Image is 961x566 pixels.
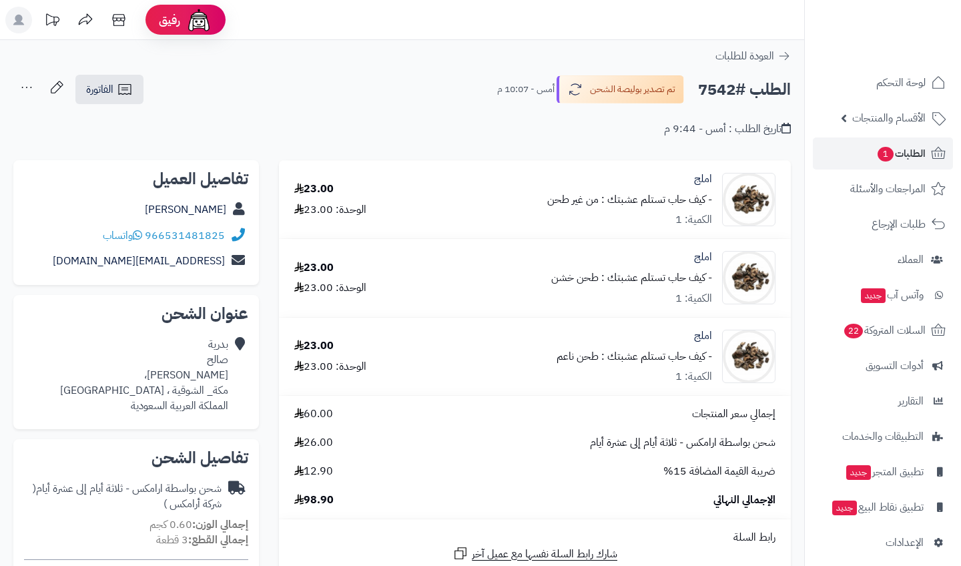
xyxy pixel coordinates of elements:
[813,208,953,240] a: طلبات الإرجاع
[675,291,712,306] div: الكمية: 1
[698,76,791,103] h2: الطلب #7542
[60,337,228,413] div: بدرية صالح [PERSON_NAME]، مكة_ الشوقية ، [GEOGRAPHIC_DATA] المملكة العربية السعودية
[547,192,712,208] small: - كيف حاب تستلم عشبتك : من غير طحن
[846,465,871,480] span: جديد
[872,215,926,234] span: طلبات الإرجاع
[24,481,222,512] div: شحن بواسطة ارامكس - ثلاثة أيام إلى عشرة أيام
[24,450,248,466] h2: تفاصيل الشحن
[813,314,953,346] a: السلات المتروكة22
[723,251,775,304] img: 55cb35e0599eaa4d9a7e328eda3abc3eec-90x90.jpg
[472,547,617,562] span: شارك رابط السلة نفسها مع عميل آخر
[694,172,712,187] a: املج
[694,250,712,265] a: املج
[813,279,953,311] a: وآتس آبجديد
[692,406,775,422] span: إجمالي سعر المنتجات
[294,406,333,422] span: 60.00
[813,173,953,205] a: المراجعات والأسئلة
[852,109,926,127] span: الأقسام والمنتجات
[24,171,248,187] h2: تفاصيل العميل
[813,350,953,382] a: أدوات التسويق
[145,202,226,218] a: [PERSON_NAME]
[898,250,924,269] span: العملاء
[186,7,212,33] img: ai-face.png
[452,545,617,562] a: شارك رابط السلة نفسها مع عميل آخر
[876,144,926,163] span: الطلبات
[103,228,142,244] a: واتساب
[294,260,334,276] div: 23.00
[723,330,775,383] img: 55cb35e0599eaa4d9a7e328eda3abc3eec-90x90.jpg
[831,498,924,517] span: تطبيق نقاط البيع
[886,533,924,552] span: الإعدادات
[715,48,791,64] a: العودة للطلبات
[551,270,712,286] small: - كيف حاب تستلم عشبتك : طحن خشن
[192,517,248,533] strong: إجمالي الوزن:
[813,67,953,99] a: لوحة التحكم
[75,75,143,104] a: الفاتورة
[145,228,225,244] a: 966531481825
[813,527,953,559] a: الإعدادات
[35,7,69,37] a: تحديثات المنصة
[294,280,366,296] div: الوحدة: 23.00
[156,532,248,548] small: 3 قطعة
[844,324,863,338] span: 22
[664,121,791,137] div: تاريخ الطلب : أمس - 9:44 م
[898,392,924,410] span: التقارير
[557,348,712,364] small: - كيف حاب تستلم عشبتك : طحن ناعم
[813,420,953,453] a: التطبيقات والخدمات
[557,75,684,103] button: تم تصدير بوليصة الشحن
[294,338,334,354] div: 23.00
[860,286,924,304] span: وآتس آب
[715,48,774,64] span: العودة للطلبات
[694,328,712,344] a: املج
[284,530,785,545] div: رابط السلة
[663,464,775,479] span: ضريبة القيمة المضافة 15%
[861,288,886,303] span: جديد
[149,517,248,533] small: 0.60 كجم
[675,369,712,384] div: الكمية: 1
[843,321,926,340] span: السلات المتروكة
[294,464,333,479] span: 12.90
[723,173,775,226] img: 55cb35e0599eaa4d9a7e328eda3abc3eec-90x90.jpg
[294,435,333,451] span: 26.00
[294,182,334,197] div: 23.00
[294,202,366,218] div: الوحدة: 23.00
[33,481,222,512] span: ( شركة أرامكس )
[845,463,924,481] span: تطبيق المتجر
[813,244,953,276] a: العملاء
[53,253,225,269] a: [EMAIL_ADDRESS][DOMAIN_NAME]
[878,147,894,162] span: 1
[813,456,953,488] a: تطبيق المتجرجديد
[24,306,248,322] h2: عنوان الشحن
[590,435,775,451] span: شحن بواسطة ارامكس - ثلاثة أيام إلى عشرة أيام
[866,356,924,375] span: أدوات التسويق
[675,212,712,228] div: الكمية: 1
[813,385,953,417] a: التقارير
[294,359,366,374] div: الوحدة: 23.00
[159,12,180,28] span: رفيق
[294,493,334,508] span: 98.90
[832,501,857,515] span: جديد
[188,532,248,548] strong: إجمالي القطع:
[813,137,953,170] a: الطلبات1
[497,83,555,96] small: أمس - 10:07 م
[850,180,926,198] span: المراجعات والأسئلة
[713,493,775,508] span: الإجمالي النهائي
[842,427,924,446] span: التطبيقات والخدمات
[86,81,113,97] span: الفاتورة
[813,491,953,523] a: تطبيق نقاط البيعجديد
[876,73,926,92] span: لوحة التحكم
